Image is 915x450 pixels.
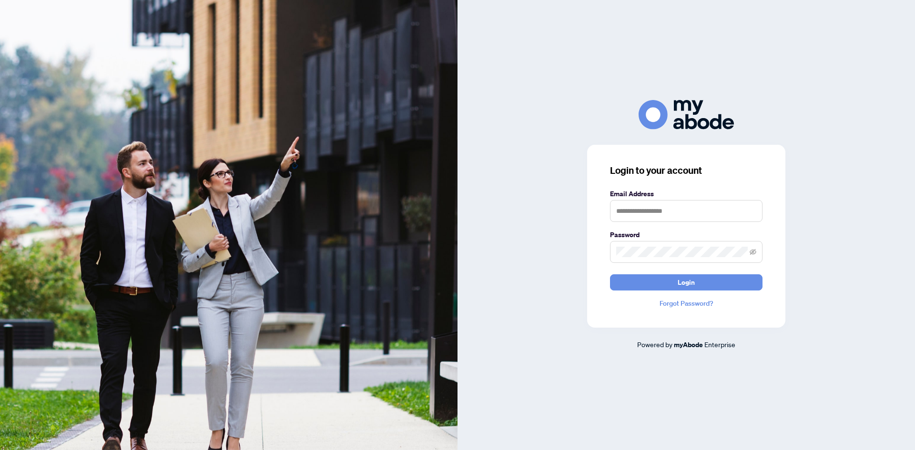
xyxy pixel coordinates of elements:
span: Powered by [637,340,672,349]
h3: Login to your account [610,164,762,177]
label: Email Address [610,189,762,199]
button: Login [610,274,762,290]
span: Login [678,275,695,290]
span: eye-invisible [750,249,756,255]
img: ma-logo [639,100,734,129]
a: myAbode [674,340,703,350]
label: Password [610,230,762,240]
span: Enterprise [704,340,735,349]
a: Forgot Password? [610,298,762,309]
